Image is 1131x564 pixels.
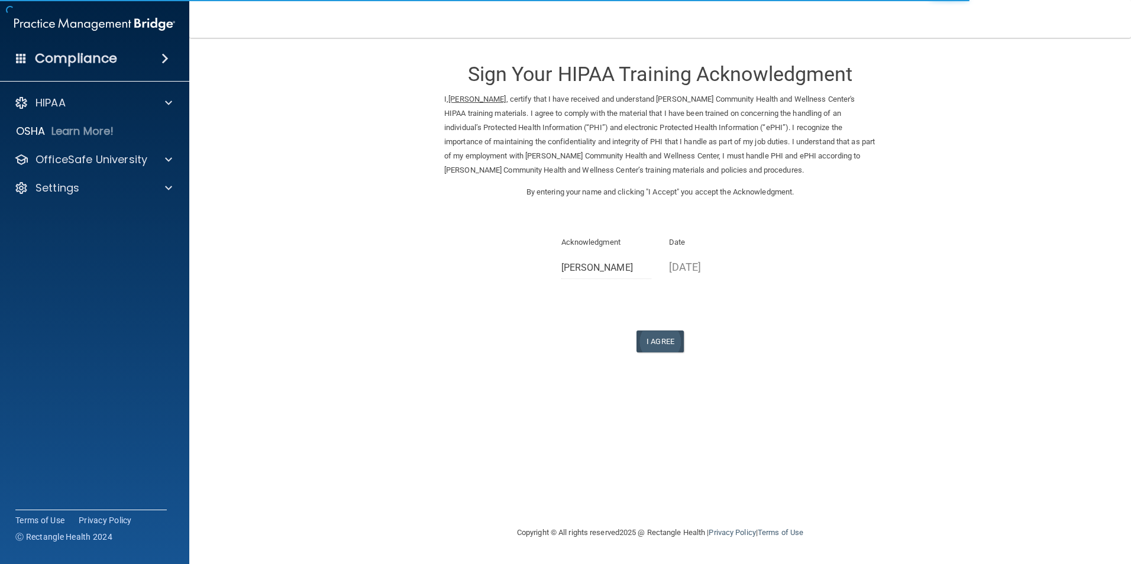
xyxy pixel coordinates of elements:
[444,185,876,199] p: By entering your name and clicking "I Accept" you accept the Acknowledgment.
[444,514,876,552] div: Copyright © All rights reserved 2025 @ Rectangle Health | |
[16,124,46,138] p: OSHA
[444,92,876,177] p: I, , certify that I have received and understand [PERSON_NAME] Community Health and Wellness Cent...
[448,95,506,103] ins: [PERSON_NAME]
[636,330,684,352] button: I Agree
[14,12,175,36] img: PMB logo
[15,531,112,543] span: Ⓒ Rectangle Health 2024
[35,181,79,195] p: Settings
[14,153,172,167] a: OfficeSafe University
[14,181,172,195] a: Settings
[561,257,652,279] input: Full Name
[669,235,760,249] p: Date
[79,514,132,526] a: Privacy Policy
[35,96,66,110] p: HIPAA
[758,528,803,537] a: Terms of Use
[709,528,755,537] a: Privacy Policy
[14,96,172,110] a: HIPAA
[669,257,760,277] p: [DATE]
[15,514,64,526] a: Terms of Use
[51,124,114,138] p: Learn More!
[444,63,876,85] h3: Sign Your HIPAA Training Acknowledgment
[561,235,652,249] p: Acknowledgment
[35,153,147,167] p: OfficeSafe University
[35,50,117,67] h4: Compliance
